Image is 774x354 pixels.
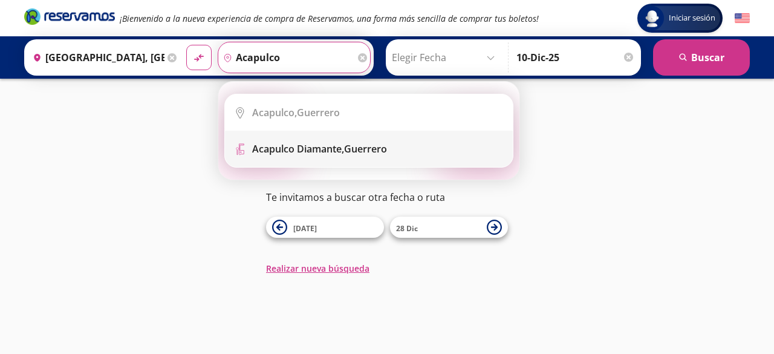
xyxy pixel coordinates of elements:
[735,11,750,26] button: English
[664,12,720,24] span: Iniciar sesión
[390,217,508,238] button: 28 Dic
[396,223,418,234] span: 28 Dic
[516,42,635,73] input: Opcional
[252,106,340,119] div: Guerrero
[266,217,384,238] button: [DATE]
[218,42,355,73] input: Buscar Destino
[266,262,369,275] button: Realizar nueva búsqueda
[28,42,164,73] input: Buscar Origen
[653,39,750,76] button: Buscar
[252,142,344,156] b: Acapulco Diamante,
[252,142,387,156] div: Guerrero
[392,42,500,73] input: Elegir Fecha
[24,7,115,29] a: Brand Logo
[24,7,115,25] i: Brand Logo
[252,106,297,119] b: Acapulco,
[293,223,317,234] span: [DATE]
[120,13,539,24] em: ¡Bienvenido a la nueva experiencia de compra de Reservamos, una forma más sencilla de comprar tus...
[266,190,508,205] p: Te invitamos a buscar otra fecha o ruta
